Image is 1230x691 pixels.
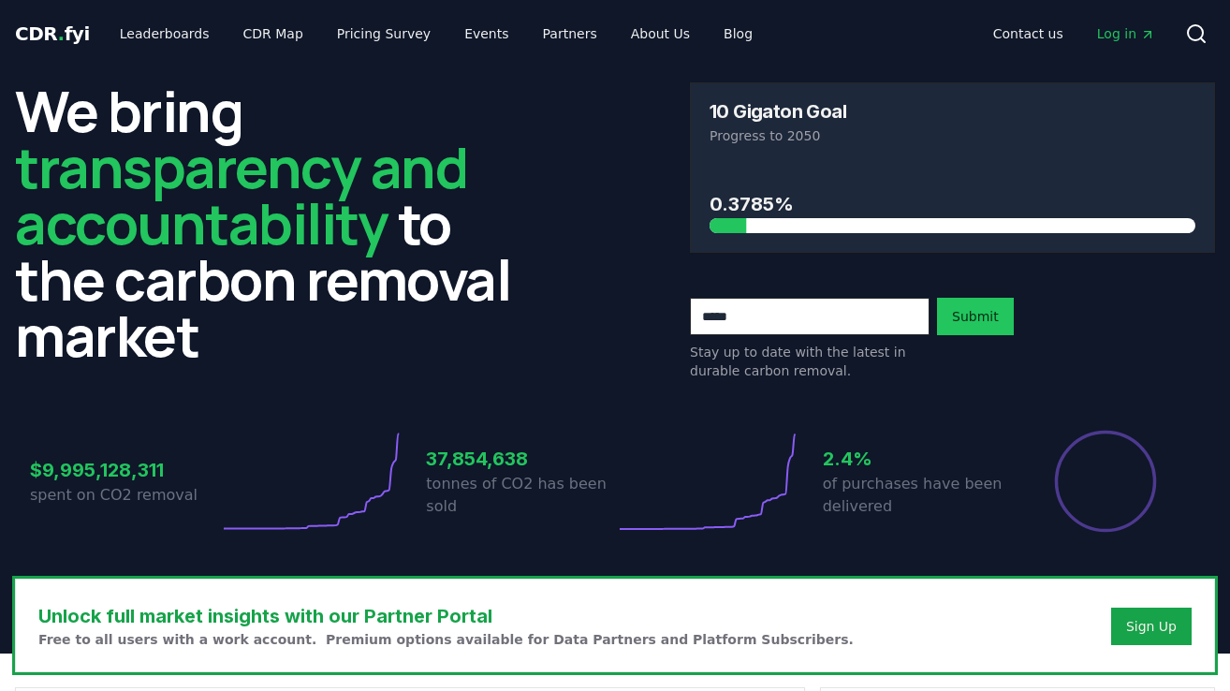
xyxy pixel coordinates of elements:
[1111,608,1192,645] button: Sign Up
[15,82,540,363] h2: We bring to the carbon removal market
[1126,617,1177,636] a: Sign Up
[105,17,225,51] a: Leaderboards
[322,17,446,51] a: Pricing Survey
[616,17,705,51] a: About Us
[15,21,90,47] a: CDR.fyi
[709,17,768,51] a: Blog
[228,17,318,51] a: CDR Map
[30,456,219,484] h3: $9,995,128,311
[1082,17,1170,51] a: Log in
[690,343,930,380] p: Stay up to date with the latest in durable carbon removal.
[1097,24,1155,43] span: Log in
[426,445,615,473] h3: 37,854,638
[30,484,219,507] p: spent on CO2 removal
[978,17,1078,51] a: Contact us
[38,602,854,630] h3: Unlock full market insights with our Partner Portal
[528,17,612,51] a: Partners
[426,473,615,518] p: tonnes of CO2 has been sold
[15,128,467,261] span: transparency and accountability
[710,190,1195,218] h3: 0.3785%
[38,630,854,649] p: Free to all users with a work account. Premium options available for Data Partners and Platform S...
[449,17,523,51] a: Events
[823,445,1012,473] h3: 2.4%
[823,473,1012,518] p: of purchases have been delivered
[105,17,768,51] nav: Main
[710,126,1195,145] p: Progress to 2050
[15,22,90,45] span: CDR fyi
[1053,429,1158,534] div: Percentage of sales delivered
[978,17,1170,51] nav: Main
[58,22,65,45] span: .
[937,298,1014,335] button: Submit
[710,102,846,121] h3: 10 Gigaton Goal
